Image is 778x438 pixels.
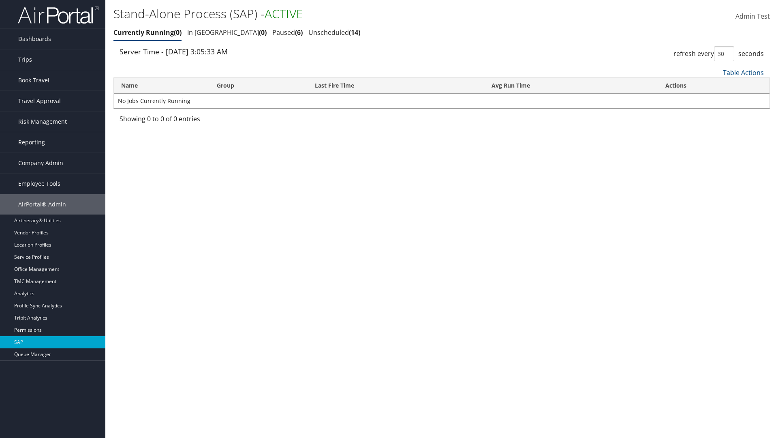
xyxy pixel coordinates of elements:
[18,132,45,152] span: Reporting
[187,28,267,37] a: In [GEOGRAPHIC_DATA]0
[209,78,308,94] th: Group: activate to sort column ascending
[18,194,66,215] span: AirPortal® Admin
[349,28,360,37] span: 14
[120,114,271,128] div: Showing 0 to 0 of 0 entries
[723,68,764,77] a: Table Actions
[18,174,60,194] span: Employee Tools
[265,5,303,22] span: ACTIVE
[259,28,267,37] span: 0
[735,4,770,29] a: Admin Test
[18,49,32,70] span: Trips
[673,49,714,58] span: refresh every
[18,5,99,24] img: airportal-logo.png
[308,78,484,94] th: Last Fire Time: activate to sort column ascending
[295,28,303,37] span: 6
[113,5,551,22] h1: Stand-Alone Process (SAP) -
[120,46,436,57] div: Server Time - [DATE] 3:05:33 AM
[738,49,764,58] span: seconds
[18,112,67,132] span: Risk Management
[658,78,769,94] th: Actions
[114,78,209,94] th: Name: activate to sort column ascending
[308,28,360,37] a: Unscheduled14
[18,91,61,111] span: Travel Approval
[113,28,182,37] a: Currently Running0
[18,70,49,90] span: Book Travel
[18,153,63,173] span: Company Admin
[174,28,182,37] span: 0
[735,12,770,21] span: Admin Test
[484,78,658,94] th: Avg Run Time: activate to sort column ascending
[272,28,303,37] a: Paused6
[18,29,51,49] span: Dashboards
[114,94,769,108] td: No Jobs Currently Running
